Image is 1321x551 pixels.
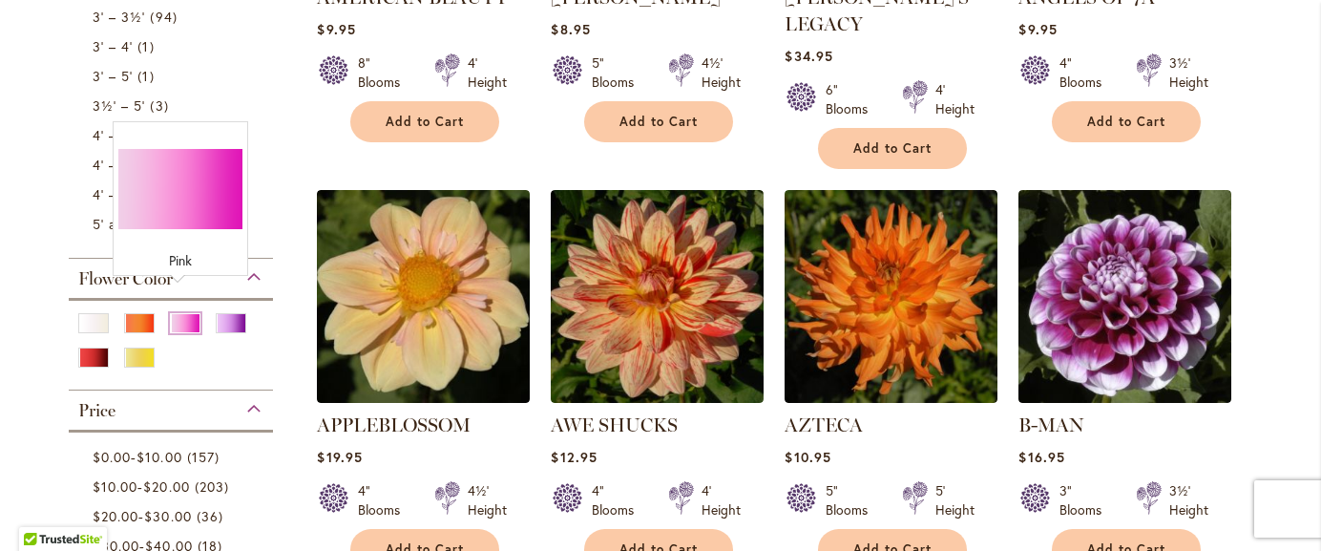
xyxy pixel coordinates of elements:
a: 3½' – 5' 3 [93,95,254,116]
span: 36 [197,506,228,526]
span: Flower Color [78,268,173,289]
a: B-MAN [1018,413,1084,436]
a: 5' and over 55 [93,214,254,234]
span: 4' – 5½' [93,185,145,203]
a: 4' – 4½' 225 [93,125,254,145]
span: 1 [137,66,158,86]
a: AWE SHUCKS [551,413,678,436]
div: 8" Blooms [358,53,411,92]
div: Pink [118,251,242,270]
a: $20.00-$30.00 36 [93,506,254,526]
div: 3½' Height [1169,481,1208,519]
span: $19.95 [317,448,362,466]
span: $9.95 [1018,20,1057,38]
span: 157 [187,447,224,467]
img: AZTECA [785,190,997,403]
span: 3½' – 5' [93,96,145,115]
a: APPLEBLOSSOM [317,389,530,407]
span: 5' and over [93,215,168,233]
span: $0.00 [93,448,131,466]
span: $12.95 [551,448,597,466]
span: $10.95 [785,448,830,466]
div: 4½' Height [702,53,741,92]
div: 4½' Height [468,481,507,519]
a: 3' – 4' 1 [93,36,254,56]
span: 4' – 4½' [93,126,145,144]
button: Add to Cart [350,101,499,142]
iframe: Launch Accessibility Center [14,483,68,537]
button: Add to Cart [584,101,733,142]
a: 4' – 5½' 4 [93,184,254,204]
button: Add to Cart [1052,101,1201,142]
span: - [93,507,192,525]
span: $9.95 [317,20,355,38]
a: 3' – 3½' 94 [93,7,254,27]
a: $10.00-$20.00 203 [93,477,254,497]
span: $16.95 [1018,448,1064,466]
span: 203 [195,477,234,497]
span: 3' – 5' [93,67,133,85]
span: Price [78,400,115,421]
span: 4' – 5' [93,156,133,174]
span: 94 [150,7,181,27]
a: AZTECA [785,389,997,407]
a: 4' – 5' 7 [93,155,254,175]
div: 6" Blooms [826,80,879,118]
a: APPLEBLOSSOM [317,413,471,436]
div: 4' Height [702,481,741,519]
div: 5" Blooms [826,481,879,519]
span: $10.00 [93,477,137,496]
span: 3' – 4' [93,37,133,55]
span: Add to Cart [386,114,464,130]
img: AWE SHUCKS [551,190,764,403]
img: APPLEBLOSSOM [317,190,530,403]
span: Add to Cart [1087,114,1165,130]
button: Add to Cart [818,128,967,169]
span: $30.00 [144,507,191,525]
div: 4" Blooms [592,481,645,519]
div: 3" Blooms [1059,481,1113,519]
div: 3½' Height [1169,53,1208,92]
div: 4" Blooms [358,481,411,519]
span: $34.95 [785,47,832,65]
a: $0.00-$10.00 157 [93,447,254,467]
div: 4' Height [935,80,975,118]
div: 4" Blooms [1059,53,1113,92]
span: $20.00 [143,477,189,496]
div: 5' Height [935,481,975,519]
div: 5" Blooms [592,53,645,92]
span: 3' – 3½' [93,8,145,26]
span: $8.95 [551,20,590,38]
span: 1 [137,36,158,56]
img: B-MAN [1018,190,1231,403]
span: Add to Cart [853,140,932,157]
a: AZTECA [785,413,863,436]
a: AWE SHUCKS [551,389,764,407]
span: - [93,448,182,466]
a: 3' – 5' 1 [93,66,254,86]
a: B-MAN [1018,389,1231,407]
div: 4' Height [468,53,507,92]
span: 3 [150,95,173,116]
span: - [93,477,190,496]
span: $20.00 [93,507,138,525]
span: $10.00 [136,448,181,466]
span: Add to Cart [619,114,698,130]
